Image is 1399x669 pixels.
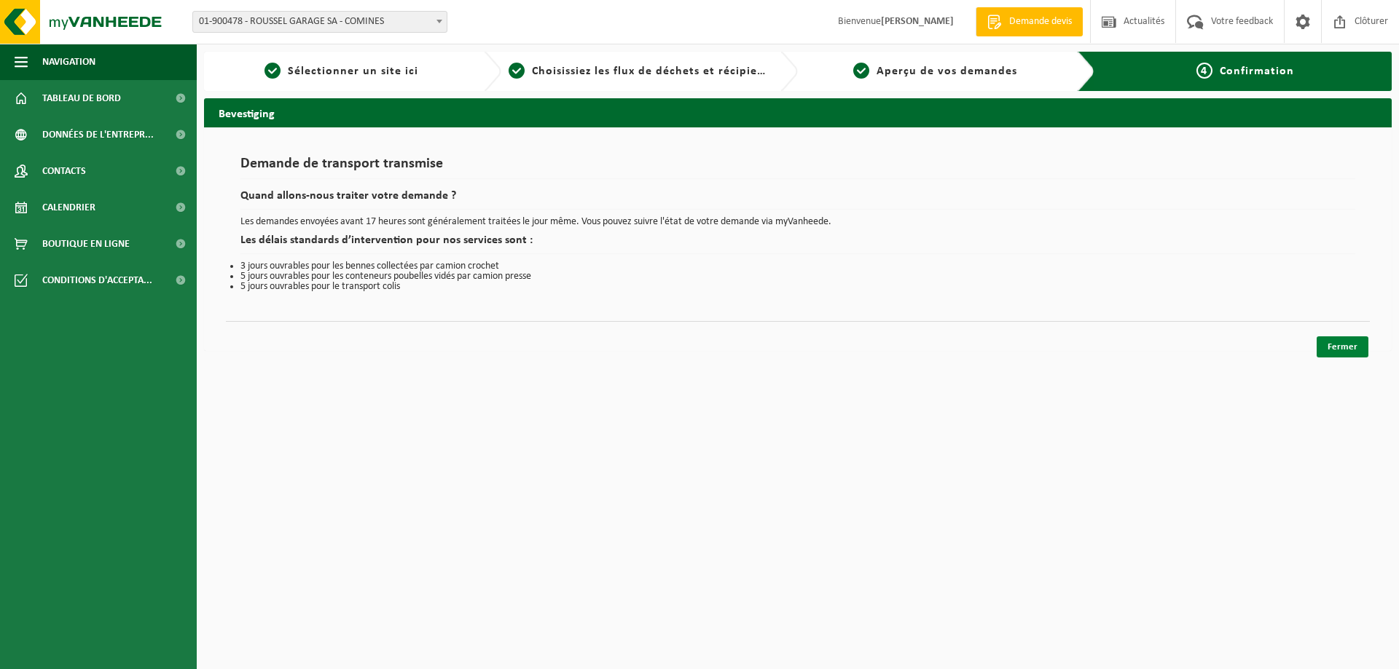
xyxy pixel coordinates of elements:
span: Données de l'entrepr... [42,116,154,153]
span: Aperçu de vos demandes [877,66,1017,77]
span: Sélectionner un site ici [288,66,418,77]
a: 3Aperçu de vos demandes [805,63,1066,80]
strong: [PERSON_NAME] [881,16,954,27]
h2: Les délais standards d’intervention pour nos services sont : [240,234,1355,254]
span: Conditions d'accepta... [42,262,152,298]
span: Choisissiez les flux de déchets et récipients [532,66,775,77]
a: 2Choisissiez les flux de déchets et récipients [509,63,769,80]
span: 2 [509,63,525,79]
li: 3 jours ouvrables pour les bennes collectées par camion crochet [240,261,1355,272]
a: 1Sélectionner un site ici [211,63,472,80]
span: Tableau de bord [42,80,121,116]
span: Navigation [42,44,95,80]
h2: Bevestiging [204,98,1392,127]
h1: Demande de transport transmise [240,157,1355,179]
h2: Quand allons-nous traiter votre demande ? [240,190,1355,210]
span: 01-900478 - ROUSSEL GARAGE SA - COMINES [192,11,447,33]
span: 1 [264,63,281,79]
a: Fermer [1317,336,1368,357]
span: 4 [1196,63,1212,79]
span: Calendrier [42,189,95,226]
li: 5 jours ouvrables pour les conteneurs poubelles vidés par camion presse [240,272,1355,282]
span: Boutique en ligne [42,226,130,262]
span: 3 [853,63,869,79]
span: Contacts [42,153,86,189]
span: Demande devis [1006,15,1075,29]
a: Demande devis [976,7,1083,36]
span: Confirmation [1220,66,1294,77]
p: Les demandes envoyées avant 17 heures sont généralement traitées le jour même. Vous pouvez suivre... [240,217,1355,227]
span: 01-900478 - ROUSSEL GARAGE SA - COMINES [193,12,447,32]
li: 5 jours ouvrables pour le transport colis [240,282,1355,292]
